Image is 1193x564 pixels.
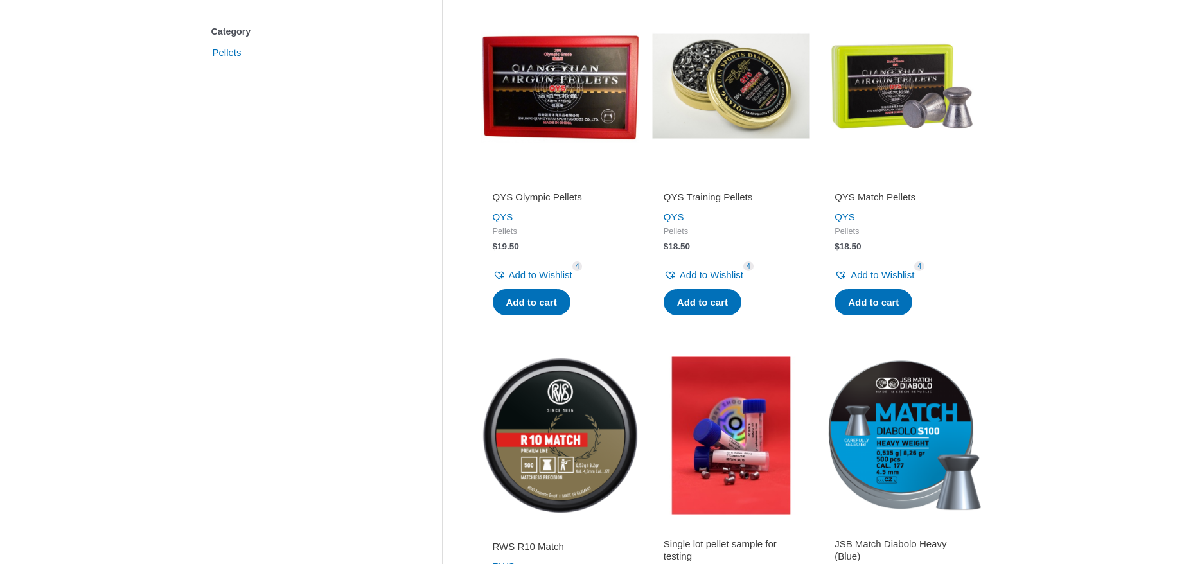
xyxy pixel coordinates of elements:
[835,242,861,251] bdi: 18.50
[835,191,969,208] a: QYS Match Pellets
[664,191,799,208] a: QYS Training Pellets
[493,226,628,237] span: Pellets
[914,261,924,271] span: 4
[493,540,628,558] a: RWS R10 Match
[835,538,969,563] h2: JSB Match Diabolo Heavy (Blue)
[664,289,741,316] a: Add to cart: “QYS Training Pellets”
[835,522,969,538] iframe: Customer reviews powered by Trustpilot
[835,191,969,204] h2: QYS Match Pellets
[835,242,840,251] span: $
[652,7,810,165] img: QYS Training Pellets
[652,356,810,514] img: Single lot pellet sample for testing
[835,289,912,316] a: Add to cart: “QYS Match Pellets”
[835,211,855,222] a: QYS
[664,191,799,204] h2: QYS Training Pellets
[664,226,799,237] span: Pellets
[493,522,628,538] iframe: Customer reviews powered by Trustpilot
[572,261,583,271] span: 4
[211,42,243,64] span: Pellets
[481,356,639,514] img: RWS R10 Match
[664,242,690,251] bdi: 18.50
[493,289,570,316] a: Add to cart: “QYS Olympic Pellets”
[493,266,572,284] a: Add to Wishlist
[835,266,914,284] a: Add to Wishlist
[664,266,743,284] a: Add to Wishlist
[835,173,969,188] iframe: Customer reviews powered by Trustpilot
[509,269,572,280] span: Add to Wishlist
[493,242,498,251] span: $
[823,356,981,514] img: JSB Match Diabolo Heavy
[211,22,403,41] div: Category
[743,261,754,271] span: 4
[493,191,628,204] h2: QYS Olympic Pellets
[211,46,243,57] a: Pellets
[481,7,639,165] img: QYS Olympic Pellets
[493,211,513,222] a: QYS
[851,269,914,280] span: Add to Wishlist
[664,538,799,563] h2: Single lot pellet sample for testing
[823,7,981,165] img: QYS Match Pellets
[664,242,669,251] span: $
[664,522,799,538] iframe: Customer reviews powered by Trustpilot
[664,173,799,188] iframe: Customer reviews powered by Trustpilot
[664,211,684,222] a: QYS
[493,540,628,553] h2: RWS R10 Match
[493,191,628,208] a: QYS Olympic Pellets
[680,269,743,280] span: Add to Wishlist
[835,226,969,237] span: Pellets
[493,173,628,188] iframe: Customer reviews powered by Trustpilot
[493,242,519,251] bdi: 19.50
